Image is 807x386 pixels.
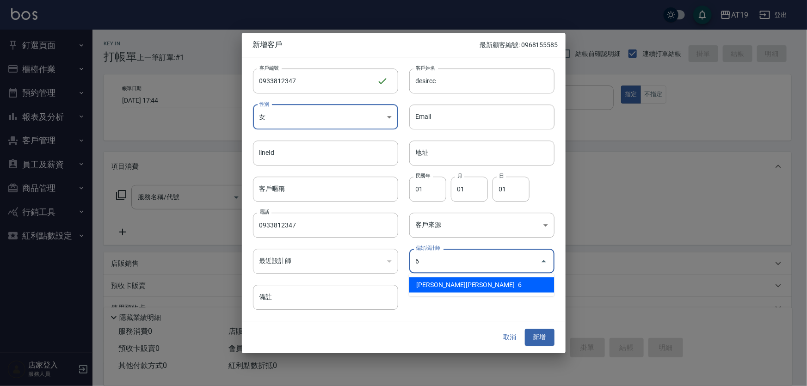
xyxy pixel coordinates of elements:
label: 偏好設計師 [416,245,440,251]
label: 客戶編號 [259,64,279,71]
p: 最新顧客編號: 0968155585 [480,40,558,50]
li: [PERSON_NAME][PERSON_NAME]- 6 [409,277,554,293]
span: 新增客戶 [253,40,480,49]
label: 性別 [259,100,269,107]
label: 民國年 [416,172,430,179]
label: 客戶姓名 [416,64,435,71]
label: 日 [499,172,504,179]
button: 取消 [495,329,525,346]
label: 電話 [259,208,269,215]
button: 新增 [525,329,554,346]
label: 月 [457,172,462,179]
div: 女 [253,104,398,129]
button: Close [536,254,551,269]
